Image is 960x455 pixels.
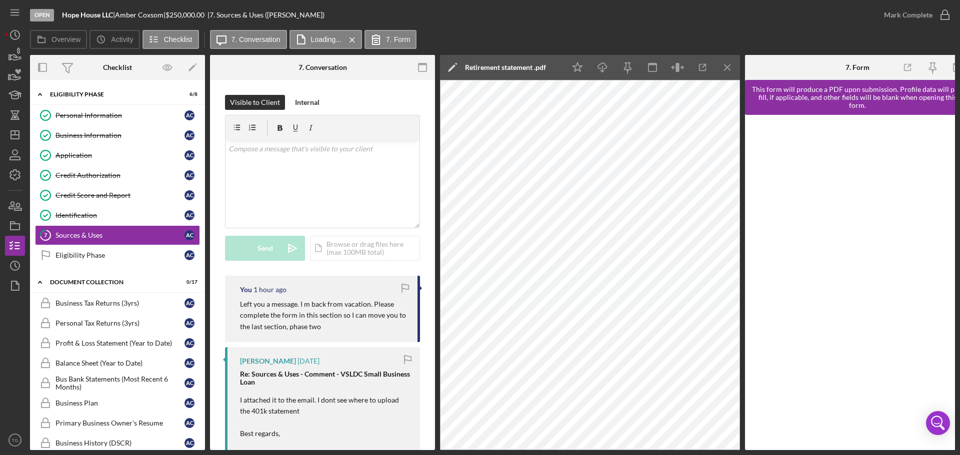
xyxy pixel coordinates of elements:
div: Personal Information [55,111,184,119]
label: Checklist [164,35,192,43]
div: 7. Form [845,63,869,71]
div: Business History (DSCR) [55,439,184,447]
div: Application [55,151,184,159]
div: A C [184,170,194,180]
a: Balance Sheet (Year to Date)AC [35,353,200,373]
div: A C [184,298,194,308]
div: Retirement statement .pdf [465,63,546,71]
div: You [240,286,252,294]
a: Business PlanAC [35,393,200,413]
a: Profit & Loss Statement (Year to Date)AC [35,333,200,353]
div: A C [184,358,194,368]
div: A C [184,418,194,428]
div: [PERSON_NAME] [240,357,296,365]
div: A C [184,190,194,200]
a: 7Sources & UsesAC [35,225,200,245]
div: A C [184,250,194,260]
div: A C [184,210,194,220]
a: Business Tax Returns (3yrs)AC [35,293,200,313]
button: Loading... [289,30,362,49]
strong: Re: Sources & Uses - Comment - VSLDC Small Business Loan [240,370,411,386]
button: Send [225,236,305,261]
div: A C [184,378,194,388]
div: Credit Score and Report [55,191,184,199]
label: 7. Form [386,35,410,43]
button: 7. Conversation [210,30,287,49]
p: Left you a message. I m back from vacation. Please complete the form in this section so I can mov... [240,299,407,332]
a: IdentificationAC [35,205,200,225]
label: Overview [51,35,80,43]
div: Sources & Uses [55,231,184,239]
div: Open [30,9,54,21]
a: Eligibility PhaseAC [35,245,200,265]
div: Visible to Client [230,95,280,110]
a: Credit Score and ReportAC [35,185,200,205]
button: TG [5,430,25,450]
button: 7. Form [364,30,416,49]
div: Primary Business Owner's Resume [55,419,184,427]
a: Business InformationAC [35,125,200,145]
a: Personal Tax Returns (3yrs)AC [35,313,200,333]
a: Credit AuthorizationAC [35,165,200,185]
div: A C [184,438,194,448]
a: ApplicationAC [35,145,200,165]
div: A C [184,338,194,348]
div: Business Tax Returns (3yrs) [55,299,184,307]
div: A C [184,110,194,120]
div: 0 / 17 [179,279,197,285]
div: Eligibility Phase [50,91,172,97]
label: Activity [111,35,133,43]
div: Business Information [55,131,184,139]
button: Internal [290,95,324,110]
div: Balance Sheet (Year to Date) [55,359,184,367]
div: A C [184,318,194,328]
div: Checklist [103,63,132,71]
a: Personal InformationAC [35,105,200,125]
div: Send [257,236,273,261]
div: | [62,11,115,19]
div: A C [184,130,194,140]
div: Credit Authorization [55,171,184,179]
div: Document Collection [50,279,172,285]
a: Bus Bank Statements (Most Recent 6 Months)AC [35,373,200,393]
div: Identification [55,211,184,219]
div: A C [184,398,194,408]
div: Eligibility Phase [55,251,184,259]
div: | 7. Sources & Uses ([PERSON_NAME]) [207,11,324,19]
div: Amber Coxsom | [115,11,165,19]
div: Mark Complete [884,5,932,25]
tspan: 7 [44,232,47,238]
div: Personal Tax Returns (3yrs) [55,319,184,327]
button: Overview [30,30,87,49]
div: Business Plan [55,399,184,407]
a: Primary Business Owner's ResumeAC [35,413,200,433]
button: Mark Complete [874,5,955,25]
button: Activity [89,30,139,49]
a: Business History (DSCR)AC [35,433,200,453]
div: $250,000.00 [165,11,207,19]
label: Loading... [311,35,342,43]
div: Profit & Loss Statement (Year to Date) [55,339,184,347]
div: Bus Bank Statements (Most Recent 6 Months) [55,375,184,391]
div: 6 / 8 [179,91,197,97]
div: Internal [295,95,319,110]
time: 2025-08-04 17:02 [297,357,319,365]
time: 2025-08-14 22:11 [253,286,286,294]
div: A C [184,230,194,240]
label: 7. Conversation [231,35,280,43]
b: Hope House LLC [62,10,113,19]
button: Visible to Client [225,95,285,110]
text: TG [11,438,18,443]
div: 7. Conversation [298,63,347,71]
div: Open Intercom Messenger [926,411,950,435]
div: A C [184,150,194,160]
button: Checklist [142,30,199,49]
